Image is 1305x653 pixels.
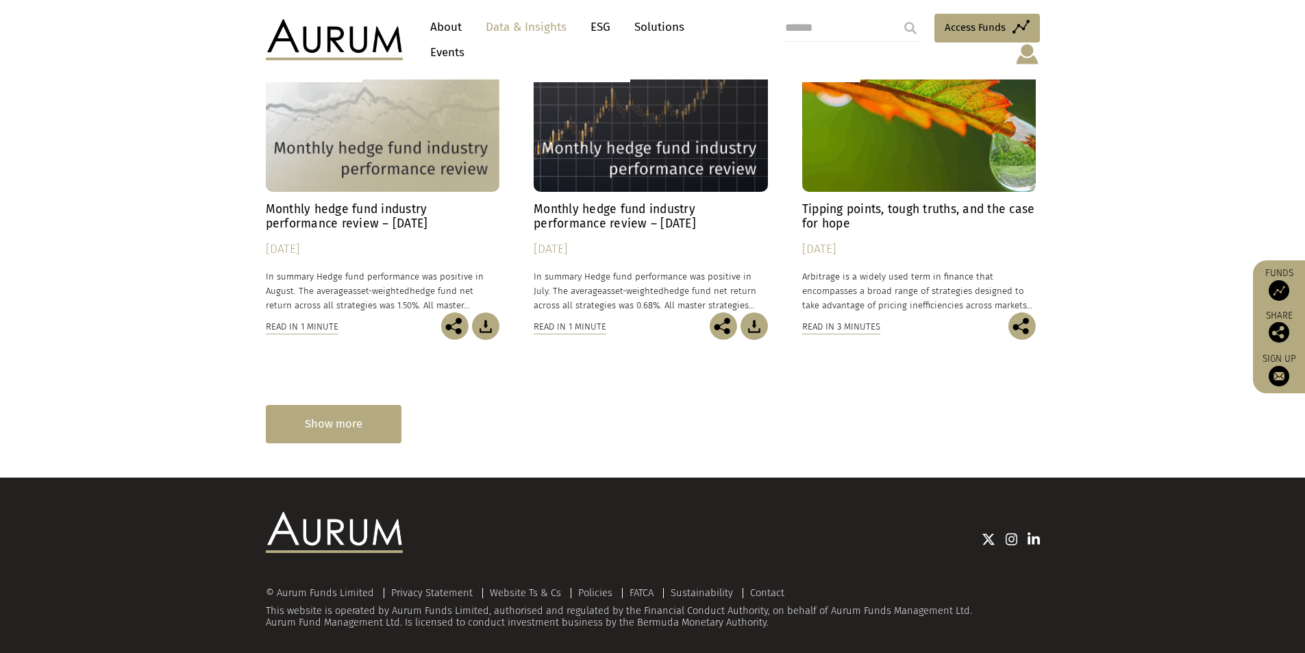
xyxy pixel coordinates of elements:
[1028,532,1040,546] img: Linkedin icon
[1260,267,1298,301] a: Funds
[945,19,1006,36] span: Access Funds
[391,587,473,599] a: Privacy Statement
[266,202,500,231] h4: Monthly hedge fund industry performance review – [DATE]
[534,202,768,231] h4: Monthly hedge fund industry performance review – [DATE]
[602,286,664,296] span: asset-weighted
[802,269,1036,312] p: Arbitrage is a widely used term in finance that encompasses a broad range of strategies designed ...
[266,319,338,334] div: Read in 1 minute
[584,14,617,40] a: ESG
[982,532,995,546] img: Twitter icon
[897,14,924,42] input: Submit
[534,269,768,312] p: In summary Hedge fund performance was positive in July. The average hedge fund net return across ...
[1015,42,1040,66] img: account-icon.svg
[710,312,737,340] img: Share this post
[934,14,1040,42] a: Access Funds
[479,14,573,40] a: Data & Insights
[750,587,784,599] a: Contact
[423,14,469,40] a: About
[490,587,561,599] a: Website Ts & Cs
[534,46,768,312] a: Hedge Fund Data Monthly hedge fund industry performance review – [DATE] [DATE] In summary Hedge f...
[630,587,654,599] a: FATCA
[1260,311,1298,343] div: Share
[348,286,410,296] span: asset-weighted
[802,319,880,334] div: Read in 3 minutes
[802,240,1036,259] div: [DATE]
[627,14,691,40] a: Solutions
[1006,532,1018,546] img: Instagram icon
[1260,353,1298,386] a: Sign up
[266,587,1040,629] div: This website is operated by Aurum Funds Limited, authorised and regulated by the Financial Conduc...
[741,312,768,340] img: Download Article
[472,312,499,340] img: Download Article
[266,46,500,312] a: Hedge Fund Data Monthly hedge fund industry performance review – [DATE] [DATE] In summary Hedge f...
[1269,322,1289,343] img: Share this post
[423,40,464,65] a: Events
[802,202,1036,231] h4: Tipping points, tough truths, and the case for hope
[266,405,401,443] div: Show more
[266,19,403,60] img: Aurum
[802,46,1036,312] a: Insights Tipping points, tough truths, and the case for hope [DATE] Arbitrage is a widely used te...
[266,512,403,553] img: Aurum Logo
[534,240,768,259] div: [DATE]
[266,240,500,259] div: [DATE]
[534,319,606,334] div: Read in 1 minute
[1269,366,1289,386] img: Sign up to our newsletter
[1008,312,1036,340] img: Share this post
[441,312,469,340] img: Share this post
[671,587,733,599] a: Sustainability
[266,588,381,598] div: © Aurum Funds Limited
[578,587,612,599] a: Policies
[1269,280,1289,301] img: Access Funds
[266,269,500,312] p: In summary Hedge fund performance was positive in August. The average hedge fund net return acros...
